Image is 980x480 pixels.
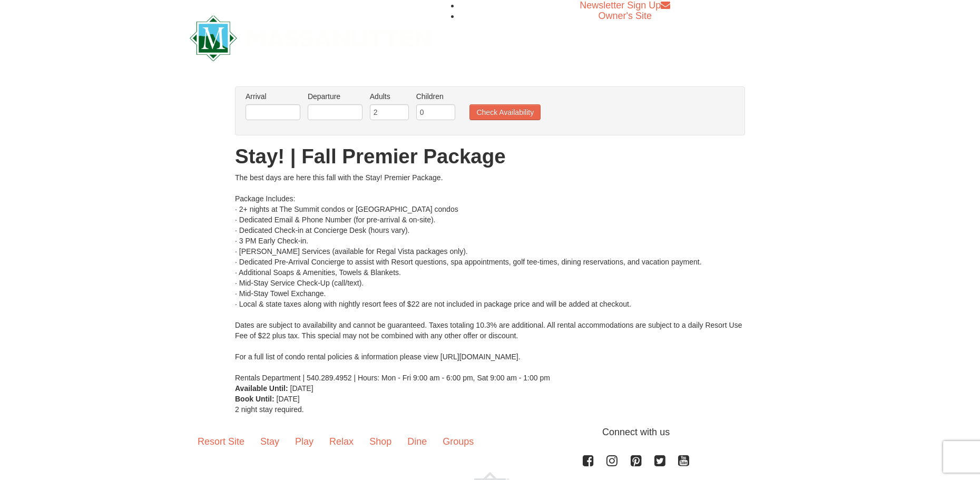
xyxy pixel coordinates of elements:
[287,425,321,458] a: Play
[277,395,300,403] span: [DATE]
[308,91,362,102] label: Departure
[599,11,652,21] a: Owner's Site
[190,425,790,439] p: Connect with us
[361,425,399,458] a: Shop
[416,91,455,102] label: Children
[321,425,361,458] a: Relax
[469,104,541,120] button: Check Availability
[252,425,287,458] a: Stay
[235,405,304,414] span: 2 night stay required.
[190,24,431,49] a: Massanutten Resort
[290,384,313,393] span: [DATE]
[235,384,288,393] strong: Available Until:
[235,395,275,403] strong: Book Until:
[246,91,300,102] label: Arrival
[435,425,482,458] a: Groups
[370,91,409,102] label: Adults
[235,146,745,167] h1: Stay! | Fall Premier Package
[399,425,435,458] a: Dine
[235,172,745,383] div: The best days are here this fall with the Stay! Premier Package. Package Includes: · 2+ nights at...
[190,15,431,61] img: Massanutten Resort Logo
[190,425,252,458] a: Resort Site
